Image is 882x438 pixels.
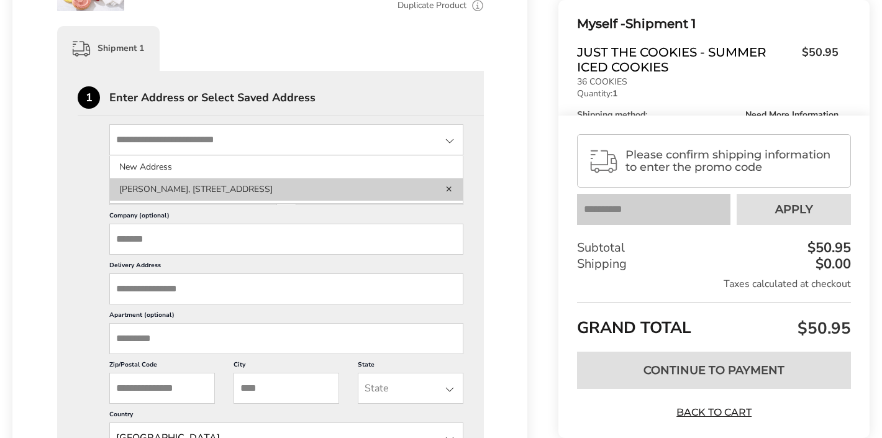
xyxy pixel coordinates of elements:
label: Country [109,410,463,422]
span: Need More Information [745,111,839,119]
p: 36 COOKIES [577,78,839,86]
a: Just the Cookies - Summer Iced Cookies$50.95 [577,45,839,75]
span: $50.95 [794,317,851,339]
span: Just the Cookies - Summer Iced Cookies [577,45,796,75]
div: $0.00 [812,257,851,271]
li: New Address [110,156,463,178]
label: State [358,360,463,373]
span: Myself - [577,16,625,31]
label: Company (optional) [109,211,463,224]
div: Enter Address or Select Saved Address [109,92,484,103]
div: Subtotal [577,240,851,256]
span: $50.95 [796,45,839,71]
input: Apartment [109,323,463,354]
input: State [358,373,463,404]
label: Apartment (optional) [109,311,463,323]
div: Shipping method: [577,111,839,119]
a: Back to Cart [671,406,758,419]
label: Zip/Postal Code [109,360,215,373]
strong: 1 [612,88,617,99]
label: City [234,360,339,373]
a: Delete address [445,185,453,193]
div: $50.95 [804,241,851,255]
div: Shipment 1 [57,26,160,71]
button: Continue to Payment [577,352,851,389]
input: City [234,373,339,404]
div: Shipment 1 [577,14,839,34]
span: Please confirm shipping information to enter the promo code [625,148,840,173]
div: GRAND TOTAL [577,302,851,342]
p: Quantity: [577,89,839,98]
button: Apply [737,194,851,225]
div: 1 [78,86,100,109]
span: Apply [775,204,813,215]
li: [PERSON_NAME], [STREET_ADDRESS] [110,178,463,201]
label: Delivery Address [109,261,463,273]
div: Shipping [577,256,851,272]
input: Company [109,224,463,255]
input: State [109,124,463,155]
div: Taxes calculated at checkout [577,277,851,291]
input: ZIP [109,373,215,404]
input: Delivery Address [109,273,463,304]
